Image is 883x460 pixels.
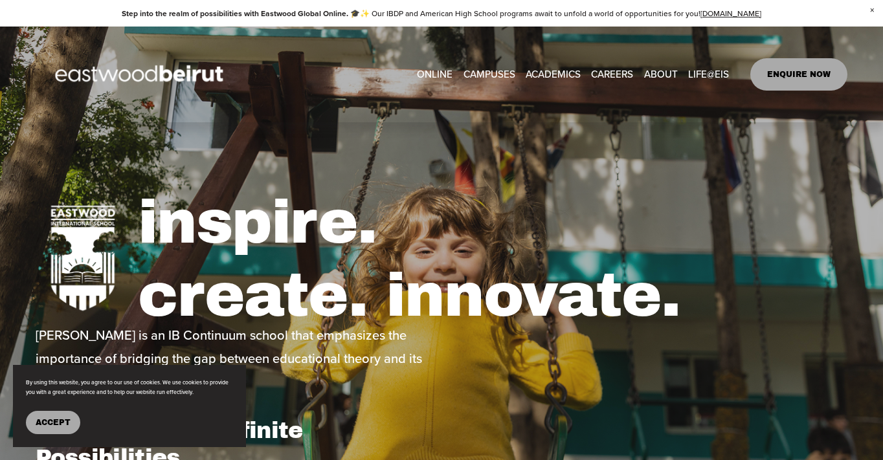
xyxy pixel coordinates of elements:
span: ABOUT [644,65,678,83]
a: [DOMAIN_NAME] [700,8,761,19]
h1: inspire. create. innovate. [138,186,848,332]
button: Accept [26,411,80,434]
img: EastwoodIS Global Site [36,41,247,107]
a: ENQUIRE NOW [750,58,848,91]
section: Cookie banner [13,365,246,447]
span: Accept [36,418,71,427]
span: LIFE@EIS [688,65,729,83]
p: By using this website, you agree to our use of cookies. We use cookies to provide you with a grea... [26,378,233,398]
a: ONLINE [417,65,453,85]
span: CAMPUSES [464,65,515,83]
a: folder dropdown [688,65,729,85]
a: CAREERS [591,65,633,85]
a: folder dropdown [464,65,515,85]
p: [PERSON_NAME] is an IB Continuum school that emphasizes the importance of bridging the gap betwee... [36,323,438,394]
a: folder dropdown [526,65,581,85]
a: folder dropdown [644,65,678,85]
span: ACADEMICS [526,65,581,83]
